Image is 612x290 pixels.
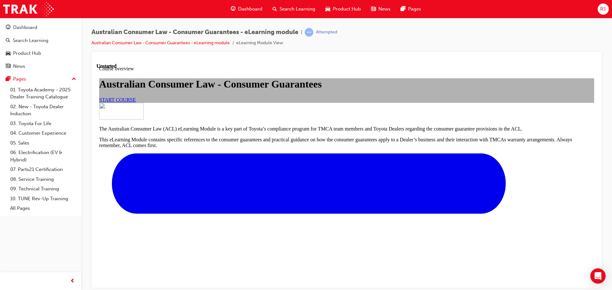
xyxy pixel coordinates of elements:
[8,203,79,213] a: All Pages
[8,119,79,129] a: 03. Toyota For Life
[6,51,11,56] span: car-icon
[6,64,11,69] span: news-icon
[13,24,37,31] div: Dashboard
[301,29,302,36] span: |
[231,5,236,13] span: guage-icon
[91,40,230,46] a: Australian Consumer Law - Consumer Guarantees - eLearning module
[598,4,609,15] button: RS
[3,15,498,27] h1: Australian Consumer Law - Consumer Guarantees
[8,85,79,102] a: 01. Toyota Academy - 2025 Dealer Training Catalogue
[70,277,75,285] span: prev-icon
[8,148,79,165] a: 06. Electrification (EV & Hybrid)
[72,75,76,83] span: up-icon
[8,138,79,148] a: 05. Sales
[3,73,79,85] button: Pages
[3,22,79,33] a: Dashboard
[280,5,315,13] span: Search Learning
[13,63,25,70] div: News
[8,174,79,184] a: 08. Service Training
[226,3,267,16] a: guage-iconDashboard
[273,5,277,13] span: search-icon
[3,20,79,73] button: DashboardSearch LearningProduct HubNews
[8,194,79,204] a: 10. TUNE Rev-Up Training
[13,37,48,44] div: Search Learning
[3,60,79,72] a: News
[325,5,330,13] span: car-icon
[316,29,337,35] div: Attempted
[8,165,79,174] a: 07. Parts21 Certification
[8,128,79,138] a: 04. Customer Experience
[378,5,390,13] span: News
[6,76,11,82] span: pages-icon
[8,184,79,194] a: 09. Technical Training
[3,47,79,59] a: Product Hub
[91,29,298,36] span: Australian Consumer Law - Consumer Guarantees - eLearning module
[6,25,11,31] span: guage-icon
[13,75,26,83] div: Pages
[401,5,405,13] span: pages-icon
[320,3,366,16] a: car-iconProduct Hub
[366,3,396,16] a: news-iconNews
[6,38,10,44] span: search-icon
[236,39,283,47] li: eLearning Module View
[3,35,79,46] a: Search Learning
[590,268,606,284] div: Open Intercom Messenger
[3,74,498,85] p: This eLearning Module contains specific references to the consumer guarantees and practical guida...
[396,3,426,16] a: pages-iconPages
[3,3,37,8] span: Course overview
[8,102,79,119] a: 02. New - Toyota Dealer Induction
[305,28,313,37] span: learningRecordVerb_ATTEMPT-icon
[13,50,41,57] div: Product Hub
[3,34,39,39] a: START COURSE
[600,5,606,13] span: RS
[408,5,421,13] span: Pages
[3,63,498,68] p: The Australian Consumer Law (ACL) eLearning Module is a key part of Toyota’s compliance program f...
[333,5,361,13] span: Product Hub
[3,2,54,16] img: Trak
[238,5,262,13] span: Dashboard
[267,3,320,16] a: search-iconSearch Learning
[371,5,376,13] span: news-icon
